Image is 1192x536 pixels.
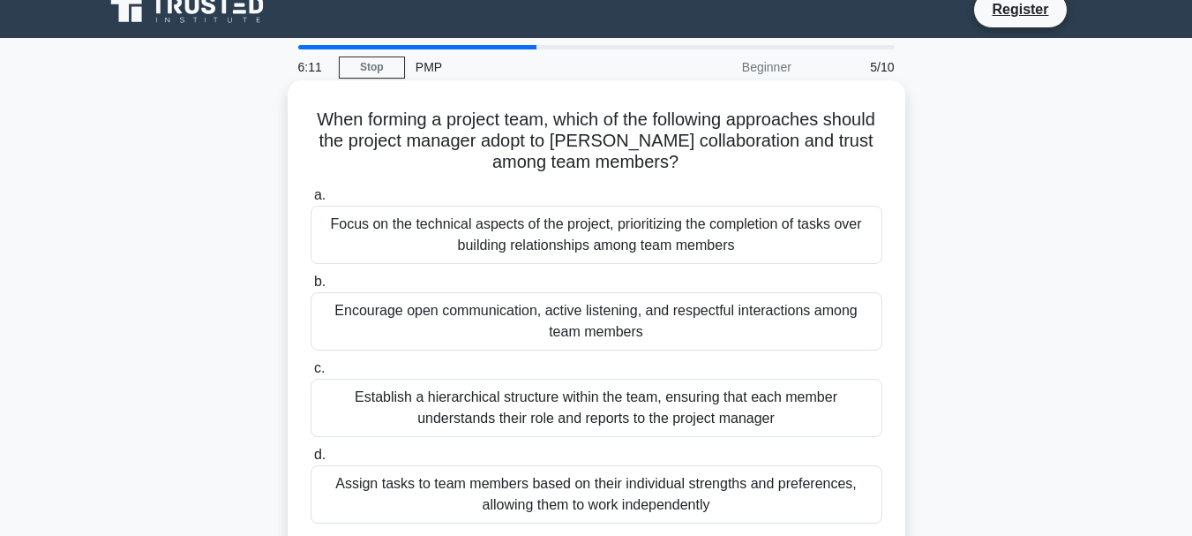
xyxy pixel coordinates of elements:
div: Focus on the technical aspects of the project, prioritizing the completion of tasks over building... [311,206,882,264]
div: PMP [405,49,648,85]
span: c. [314,360,325,375]
span: a. [314,187,326,202]
span: b. [314,274,326,289]
div: Beginner [648,49,802,85]
div: Assign tasks to team members based on their individual strengths and preferences, allowing them t... [311,465,882,524]
h5: When forming a project team, which of the following approaches should the project manager adopt t... [309,109,884,174]
div: 6:11 [288,49,339,85]
span: d. [314,447,326,462]
div: Establish a hierarchical structure within the team, ensuring that each member understands their r... [311,379,882,437]
div: 5/10 [802,49,905,85]
div: Encourage open communication, active listening, and respectful interactions among team members [311,292,882,351]
a: Stop [339,57,405,79]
